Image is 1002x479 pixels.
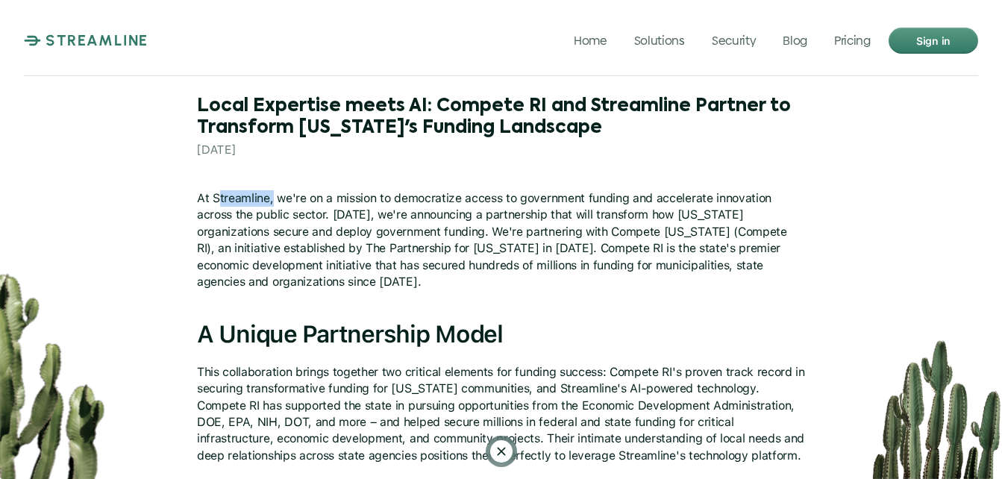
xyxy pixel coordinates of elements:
[574,33,607,47] p: Home
[562,27,619,53] a: Home
[197,190,806,290] p: At Streamline, we're on a mission to democratize access to government funding and accelerate inno...
[197,96,806,139] h1: Local Expertise meets AI: Compete RI and Streamline Partner to Transform [US_STATE]'s Funding Lan...
[916,31,951,50] p: Sign in
[634,33,685,47] p: Solutions
[712,33,756,47] p: Security
[889,28,978,54] a: Sign in
[197,364,806,464] p: This collaboration brings together two critical elements for funding success: Compete RI's proven...
[197,142,806,158] p: [DATE]
[24,31,148,49] a: STREAMLINE
[771,27,820,53] a: Blog
[700,27,768,53] a: Security
[46,31,148,49] p: STREAMLINE
[834,33,871,47] p: Pricing
[822,27,883,53] a: Pricing
[783,33,808,47] p: Blog
[197,320,503,348] strong: A Unique Partnership Model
